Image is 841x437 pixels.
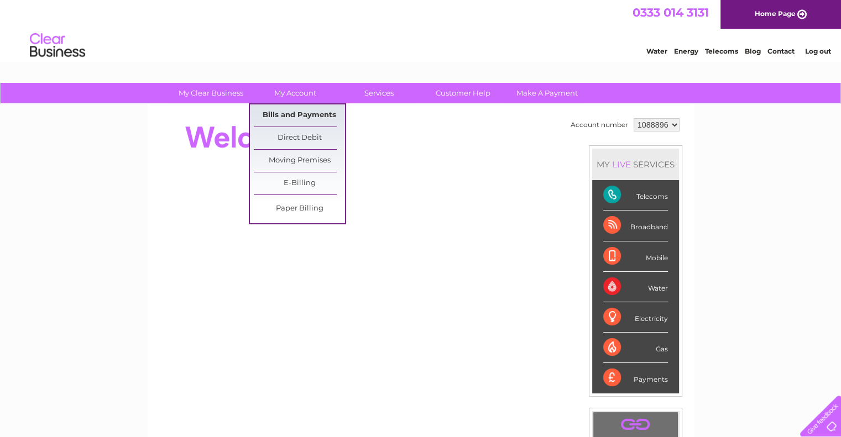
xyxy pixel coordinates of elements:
[603,302,668,333] div: Electricity
[160,6,682,54] div: Clear Business is a trading name of Verastar Limited (registered in [GEOGRAPHIC_DATA] No. 3667643...
[633,6,709,19] a: 0333 014 3131
[603,210,668,241] div: Broadband
[254,150,345,172] a: Moving Premises
[767,47,795,55] a: Contact
[603,333,668,363] div: Gas
[29,29,86,62] img: logo.png
[254,198,345,220] a: Paper Billing
[603,241,668,272] div: Mobile
[603,180,668,210] div: Telecoms
[596,415,675,434] a: .
[610,159,633,170] div: LIVE
[705,47,738,55] a: Telecoms
[603,363,668,393] div: Payments
[568,115,631,134] td: Account number
[254,104,345,127] a: Bills and Payments
[745,47,761,55] a: Blog
[165,83,257,103] a: My Clear Business
[646,47,667,55] a: Water
[674,47,698,55] a: Energy
[254,172,345,194] a: E-Billing
[592,149,679,180] div: MY SERVICES
[333,83,425,103] a: Services
[254,127,345,149] a: Direct Debit
[805,47,830,55] a: Log out
[249,83,341,103] a: My Account
[502,83,593,103] a: Make A Payment
[417,83,509,103] a: Customer Help
[603,272,668,302] div: Water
